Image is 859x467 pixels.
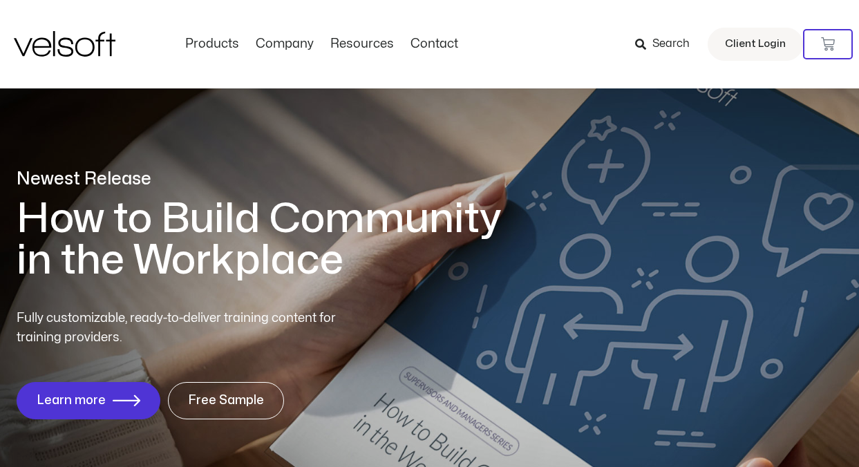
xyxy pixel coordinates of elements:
[188,394,264,408] span: Free Sample
[402,37,466,52] a: ContactMenu Toggle
[177,37,247,52] a: ProductsMenu Toggle
[17,309,361,347] p: Fully customizable, ready-to-deliver training content for training providers.
[17,198,521,281] h1: How to Build Community in the Workplace
[708,28,803,61] a: Client Login
[177,37,466,52] nav: Menu
[17,382,160,419] a: Learn more
[14,31,115,57] img: Velsoft Training Materials
[247,37,322,52] a: CompanyMenu Toggle
[725,35,786,53] span: Client Login
[168,382,284,419] a: Free Sample
[17,167,521,191] p: Newest Release
[652,35,690,53] span: Search
[37,394,106,408] span: Learn more
[322,37,402,52] a: ResourcesMenu Toggle
[635,32,699,56] a: Search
